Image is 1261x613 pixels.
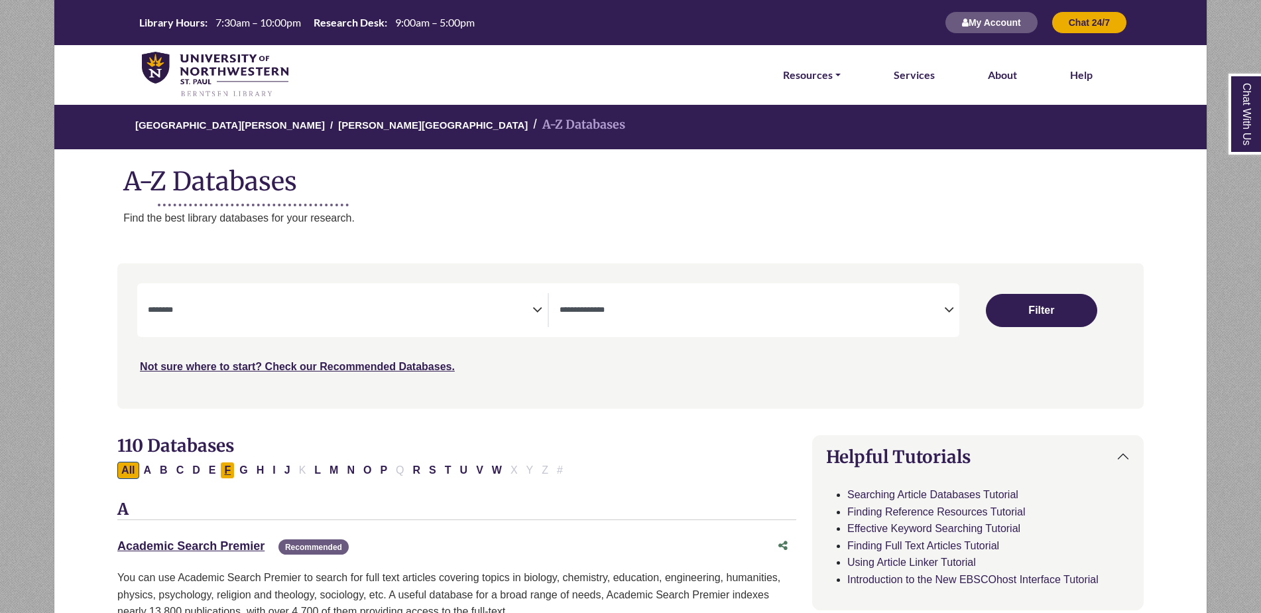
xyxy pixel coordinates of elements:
a: Finding Reference Resources Tutorial [847,506,1026,517]
button: Filter Results B [156,462,172,479]
button: Filter Results P [376,462,391,479]
button: Filter Results E [205,462,220,479]
button: Filter Results I [269,462,279,479]
button: My Account [945,11,1038,34]
button: Share this database [770,533,796,559]
button: Filter Results A [140,462,156,479]
a: Hours Today [134,15,480,31]
a: Not sure where to start? Check our Recommended Databases. [140,361,455,372]
button: Filter Results D [188,462,204,479]
button: Filter Results N [343,462,359,479]
button: Filter Results F [220,462,235,479]
button: Helpful Tutorials [813,436,1143,478]
button: All [117,462,139,479]
button: Submit for Search Results [986,294,1097,327]
a: Help [1070,66,1093,84]
a: My Account [945,17,1038,28]
span: 7:30am – 10:00pm [215,16,301,29]
a: Services [894,66,935,84]
button: Filter Results L [310,462,325,479]
button: Filter Results U [456,462,472,479]
textarea: Search [148,306,532,316]
a: Finding Full Text Articles Tutorial [847,540,999,551]
a: [PERSON_NAME][GEOGRAPHIC_DATA] [338,117,528,131]
button: Chat 24/7 [1051,11,1127,34]
a: Academic Search Premier [117,539,265,553]
span: Recommended [278,539,349,555]
a: Effective Keyword Searching Tutorial [847,523,1020,534]
button: Filter Results C [172,462,188,479]
button: Filter Results R [409,462,425,479]
button: Filter Results O [359,462,375,479]
a: Searching Article Databases Tutorial [847,489,1018,500]
th: Research Desk: [308,15,388,29]
span: 110 Databases [117,435,234,456]
a: About [988,66,1017,84]
h3: A [117,500,796,520]
h1: A-Z Databases [54,156,1207,196]
span: 9:00am – 5:00pm [395,16,475,29]
li: A-Z Databases [528,115,625,135]
img: library_home [142,52,288,98]
button: Filter Results M [326,462,342,479]
p: Find the best library databases for your research. [123,210,1207,227]
table: Hours Today [134,15,480,28]
th: Library Hours: [134,15,208,29]
a: Using Article Linker Tutorial [847,557,976,568]
button: Filter Results H [253,462,269,479]
textarea: Search [560,306,944,316]
button: Filter Results J [280,462,294,479]
button: Filter Results S [425,462,440,479]
nav: breadcrumb [54,103,1207,149]
button: Filter Results T [441,462,455,479]
a: Introduction to the New EBSCOhost Interface Tutorial [847,574,1099,585]
button: Filter Results V [472,462,487,479]
a: Resources [783,66,841,84]
a: [GEOGRAPHIC_DATA][PERSON_NAME] [135,117,325,131]
div: Alpha-list to filter by first letter of database name [117,464,568,475]
button: Filter Results G [235,462,251,479]
a: Chat 24/7 [1051,17,1127,28]
nav: Search filters [117,263,1144,408]
button: Filter Results W [488,462,506,479]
